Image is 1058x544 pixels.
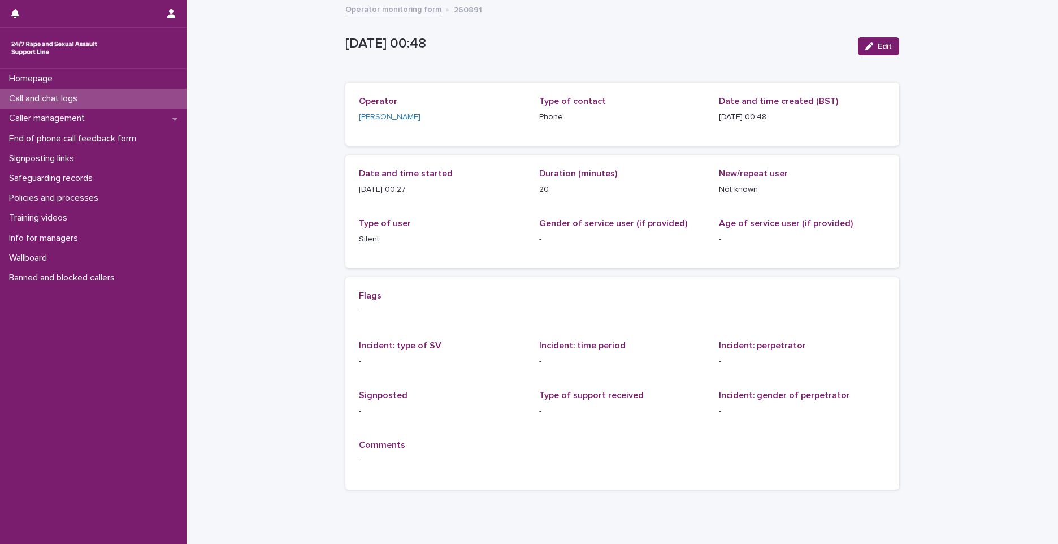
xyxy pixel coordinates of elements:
[5,153,83,164] p: Signposting links
[719,356,886,368] p: -
[454,3,482,15] p: 260891
[345,36,849,52] p: [DATE] 00:48
[539,234,706,245] p: -
[5,113,94,124] p: Caller management
[5,193,107,204] p: Policies and processes
[359,234,526,245] p: Silent
[359,405,526,417] p: -
[539,97,606,106] span: Type of contact
[359,341,441,350] span: Incident: type of SV
[359,291,381,300] span: Flags
[539,219,687,228] span: Gender of service user (if provided)
[359,111,420,123] a: [PERSON_NAME]
[539,405,706,417] p: -
[5,133,145,144] p: End of phone call feedback form
[719,184,886,196] p: Not known
[539,391,644,400] span: Type of support received
[539,111,706,123] p: Phone
[359,306,886,318] p: -
[5,233,87,244] p: Info for managers
[719,97,838,106] span: Date and time created (BST)
[359,97,397,106] span: Operator
[359,356,526,368] p: -
[719,169,788,178] span: New/repeat user
[719,341,806,350] span: Incident: perpetrator
[359,441,405,450] span: Comments
[359,455,886,467] p: -
[539,341,626,350] span: Incident: time period
[719,391,850,400] span: Incident: gender of perpetrator
[359,184,526,196] p: [DATE] 00:27
[539,356,706,368] p: -
[5,213,76,223] p: Training videos
[345,2,441,15] a: Operator monitoring form
[359,169,453,178] span: Date and time started
[5,173,102,184] p: Safeguarding records
[719,219,853,228] span: Age of service user (if provided)
[5,93,86,104] p: Call and chat logs
[719,111,886,123] p: [DATE] 00:48
[9,37,99,59] img: rhQMoQhaT3yELyF149Cw
[5,74,62,84] p: Homepage
[858,37,899,55] button: Edit
[5,253,56,264] p: Wallboard
[359,219,411,228] span: Type of user
[719,234,886,245] p: -
[539,169,617,178] span: Duration (minutes)
[719,405,886,417] p: -
[539,184,706,196] p: 20
[5,273,124,283] p: Banned and blocked callers
[878,42,892,50] span: Edit
[359,391,407,400] span: Signposted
